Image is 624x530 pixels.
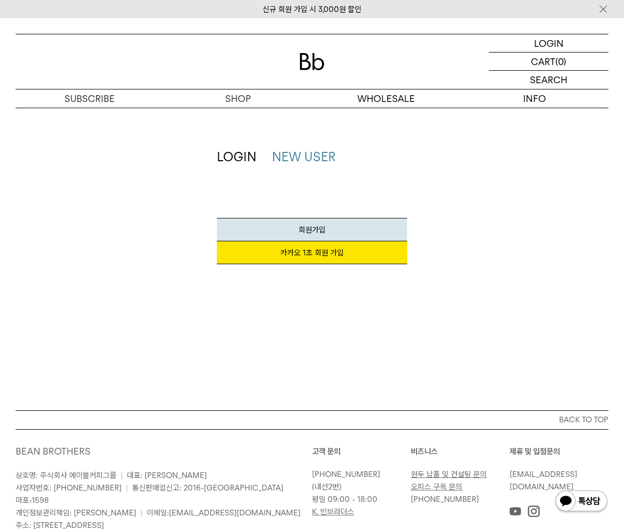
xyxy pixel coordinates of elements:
a: SHOP [164,89,312,108]
a: BEAN BROTHERS [16,446,90,457]
a: 회원가입 [217,218,408,241]
a: K. 빈브라더스 [312,507,354,516]
span: 이메일: [147,508,301,518]
span: 주소: [STREET_ADDRESS] [16,521,104,530]
a: [PHONE_NUMBER] [312,470,380,479]
p: INFO [460,89,608,108]
button: BACK TO TOP [16,410,608,429]
p: (0) [555,53,566,70]
img: 로고 [300,53,324,70]
p: SEARCH [530,71,567,89]
a: [EMAIL_ADDRESS][DOMAIN_NAME] [169,508,301,518]
span: 회원가입 [298,225,326,235]
p: 평일 09:00 - 18:00 [312,493,406,506]
span: 대표: [PERSON_NAME] [127,471,207,480]
a: NEW USER [272,149,335,164]
p: (내선2번) [312,468,406,493]
span: | [121,471,123,480]
a: CART (0) [489,53,608,71]
p: 제휴 및 입점문의 [510,445,608,458]
a: SUBSCRIBE [16,89,164,108]
img: 카카오톡 채널 1:1 채팅 버튼 [554,489,608,514]
span: 통신판매업신고: 2016-[GEOGRAPHIC_DATA]마포-1598 [16,483,283,505]
p: 비즈니스 [411,445,510,458]
span: 상호명: 주식회사 에이블커피그룹 [16,471,116,480]
a: 원두 납품 및 컨설팅 문의 [411,470,487,479]
a: LOGIN [489,34,608,53]
p: CART [531,53,555,70]
p: LOGIN [534,34,564,52]
a: 신규 회원 가입 시 3,000원 할인 [263,5,361,14]
a: 오피스 구독 문의 [411,482,462,492]
span: 사업자번호: [PHONE_NUMBER] [16,483,122,493]
a: [EMAIL_ADDRESS][DOMAIN_NAME] [510,470,577,492]
span: | [126,483,128,493]
span: | [140,508,142,518]
p: 고객 문의 [312,445,411,458]
p: WHOLESALE [312,89,460,108]
span: 개인정보관리책임: [PERSON_NAME] [16,508,136,518]
a: 카카오 1초 회원 가입 [217,241,408,264]
a: [PHONE_NUMBER] [411,495,479,504]
a: LOGIN [217,149,256,164]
